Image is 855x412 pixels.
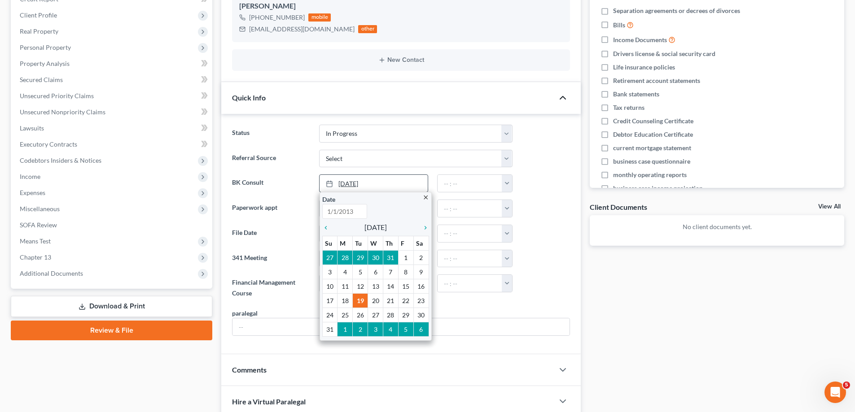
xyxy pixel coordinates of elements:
a: Review & File [11,321,212,340]
td: 28 [383,308,398,322]
span: Unsecured Nonpriority Claims [20,108,105,116]
label: Financial Management Course [228,274,314,301]
td: 23 [413,294,429,308]
a: Lawsuits [13,120,212,136]
td: 31 [383,251,398,265]
input: -- : -- [438,275,502,292]
td: 28 [338,251,353,265]
input: -- : -- [438,175,502,192]
span: Executory Contracts [20,140,77,148]
span: Life insurance policies [613,63,675,72]
span: Drivers license & social security card [613,49,715,58]
td: 18 [338,294,353,308]
span: Secured Claims [20,76,63,83]
span: Income [20,173,40,180]
a: View All [818,204,841,210]
a: chevron_left [322,222,334,233]
td: 24 [322,308,338,322]
td: 8 [398,265,413,279]
span: Real Property [20,27,58,35]
span: monthly operating reports [613,170,687,179]
td: 22 [398,294,413,308]
iframe: Intercom live chat [824,382,846,403]
i: chevron_left [322,224,334,231]
span: Client Profile [20,11,57,19]
td: 12 [353,279,368,294]
span: business case questionnaire [613,157,690,166]
label: Referral Source [228,150,314,168]
th: F [398,236,413,251]
button: New Contact [239,56,563,64]
span: Lawsuits [20,124,44,132]
td: 10 [322,279,338,294]
td: 4 [338,265,353,279]
td: 2 [353,322,368,337]
span: Separation agreements or decrees of divorces [613,6,740,15]
td: 6 [368,265,383,279]
a: SOFA Review [13,217,212,233]
input: -- : -- [438,250,502,267]
td: 29 [353,251,368,265]
div: paralegal [232,308,258,318]
div: [PHONE_NUMBER] [249,13,305,22]
span: Miscellaneous [20,205,60,213]
span: current mortgage statement [613,143,691,152]
span: business case income projection [613,184,703,193]
span: Chapter 13 [20,253,51,261]
td: 5 [353,265,368,279]
label: 341 Meeting [228,250,314,268]
div: [PERSON_NAME] [239,1,563,12]
th: M [338,236,353,251]
div: [EMAIL_ADDRESS][DOMAIN_NAME] [249,25,355,34]
td: 29 [398,308,413,322]
th: Tu [353,236,368,251]
td: 4 [383,322,398,337]
label: BK Consult [228,174,314,192]
span: Bank statements [613,90,659,99]
span: Comments [232,365,267,374]
td: 21 [383,294,398,308]
td: 30 [413,308,429,322]
div: other [358,25,377,33]
a: Unsecured Nonpriority Claims [13,104,212,120]
span: Additional Documents [20,269,83,277]
span: Income Documents [613,35,667,44]
a: [DATE] [320,175,428,192]
td: 2 [413,251,429,265]
td: 11 [338,279,353,294]
span: Property Analysis [20,60,70,67]
span: Credit Counseling Certificate [613,117,693,126]
a: Executory Contracts [13,136,212,152]
td: 14 [383,279,398,294]
td: 26 [353,308,368,322]
a: Download & Print [11,296,212,317]
label: Status [228,125,314,143]
td: 3 [322,265,338,279]
span: Bills [613,21,625,30]
p: No client documents yet. [597,222,837,231]
a: Property Analysis [13,56,212,72]
td: 25 [338,308,353,322]
td: 27 [322,251,338,265]
th: Su [322,236,338,251]
i: chevron_right [417,224,429,231]
td: 30 [368,251,383,265]
span: Personal Property [20,43,71,51]
div: Client Documents [590,202,647,212]
span: Tax returns [613,103,645,112]
span: Means Test [20,237,51,245]
span: Unsecured Priority Claims [20,92,94,100]
td: 3 [368,322,383,337]
td: 1 [338,322,353,337]
td: 7 [383,265,398,279]
td: 5 [398,322,413,337]
td: 31 [322,322,338,337]
a: close [422,192,429,202]
span: [DATE] [364,222,387,233]
div: mobile [308,13,331,22]
span: Debtor Education Certificate [613,130,693,139]
td: 6 [413,322,429,337]
input: 1/1/2013 [322,204,367,219]
input: -- : -- [438,225,502,242]
label: Paperwork appt [228,199,314,217]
